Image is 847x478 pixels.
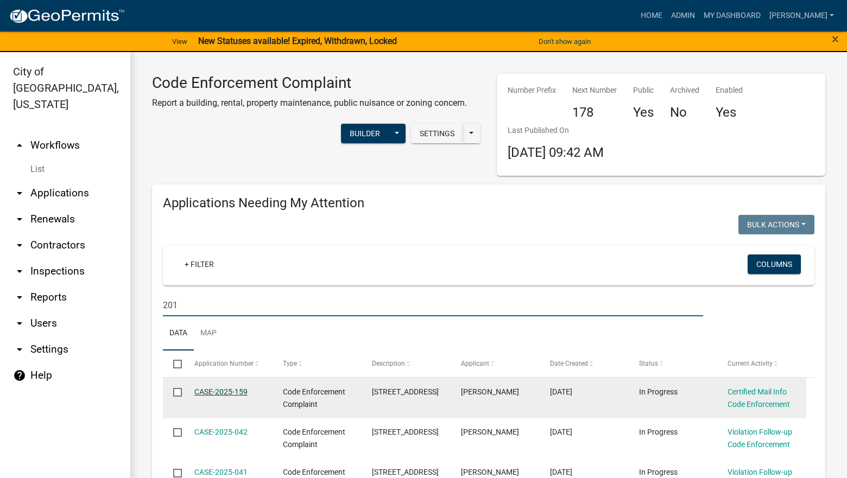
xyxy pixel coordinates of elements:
[184,350,273,377] datatable-header-cell: Application Number
[717,350,806,377] datatable-header-cell: Current Activity
[667,5,699,26] a: Admin
[372,468,439,476] span: 2010 W 4TH AVE
[13,369,26,382] i: help
[628,350,717,377] datatable-header-cell: Status
[639,360,658,367] span: Status
[508,145,604,160] span: [DATE] 09:42 AM
[639,428,678,436] span: In Progress
[748,254,801,274] button: Columns
[194,316,223,351] a: Map
[194,428,248,436] a: CASE-2025-042
[13,239,26,252] i: arrow_drop_down
[13,291,26,304] i: arrow_drop_down
[832,33,839,46] button: Close
[461,387,519,396] span: Tara Bosteder
[13,317,26,330] i: arrow_drop_down
[832,31,839,47] span: ×
[283,428,345,449] span: Code Enforcement Complaint
[572,105,617,120] h4: 178
[699,5,765,26] a: My Dashboard
[163,195,814,211] h4: Applications Needing My Attention
[508,125,604,136] p: Last Published On
[13,343,26,356] i: arrow_drop_down
[728,428,792,449] a: Violation Follow-up Code Enforcement
[451,350,540,377] datatable-header-cell: Applicant
[670,105,699,120] h4: No
[765,5,838,26] a: [PERSON_NAME]
[540,350,629,377] datatable-header-cell: Date Created
[163,316,194,351] a: Data
[633,105,654,120] h4: Yes
[550,428,572,436] span: 05/07/2025
[198,36,397,46] strong: New Statuses available! Expired, Withdrawn, Locked
[728,387,790,409] a: Certified Mail Info Code Enforcement
[461,360,489,367] span: Applicant
[411,124,463,143] button: Settings
[13,139,26,152] i: arrow_drop_up
[738,215,814,234] button: Bulk Actions
[372,428,439,436] span: 2010 W 4TH AVE
[728,360,773,367] span: Current Activity
[163,350,184,377] datatable-header-cell: Select
[372,387,439,396] span: 201 N JEFFERSON WAY
[13,213,26,226] i: arrow_drop_down
[273,350,362,377] datatable-header-cell: Type
[633,85,654,96] p: Public
[13,265,26,278] i: arrow_drop_down
[283,360,297,367] span: Type
[341,124,389,143] button: Builder
[152,97,467,110] p: Report a building, rental, property maintenance, public nuisance or zoning concern.
[639,387,678,396] span: In Progress
[163,294,703,316] input: Search for applications
[372,360,405,367] span: Description
[716,85,743,96] p: Enabled
[168,33,192,50] a: View
[283,387,345,409] span: Code Enforcement Complaint
[176,254,223,274] a: + Filter
[362,350,451,377] datatable-header-cell: Description
[670,85,699,96] p: Archived
[194,387,248,396] a: CASE-2025-159
[152,74,467,92] h3: Code Enforcement Complaint
[639,468,678,476] span: In Progress
[550,360,588,367] span: Date Created
[508,85,556,96] p: Number Prefix
[13,187,26,200] i: arrow_drop_down
[461,428,519,436] span: Michael Visser
[461,468,519,476] span: Michael Visser
[636,5,667,26] a: Home
[550,468,572,476] span: 05/07/2025
[550,387,572,396] span: 08/13/2025
[194,468,248,476] a: CASE-2025-041
[194,360,254,367] span: Application Number
[534,33,595,50] button: Don't show again
[572,85,617,96] p: Next Number
[716,105,743,120] h4: Yes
